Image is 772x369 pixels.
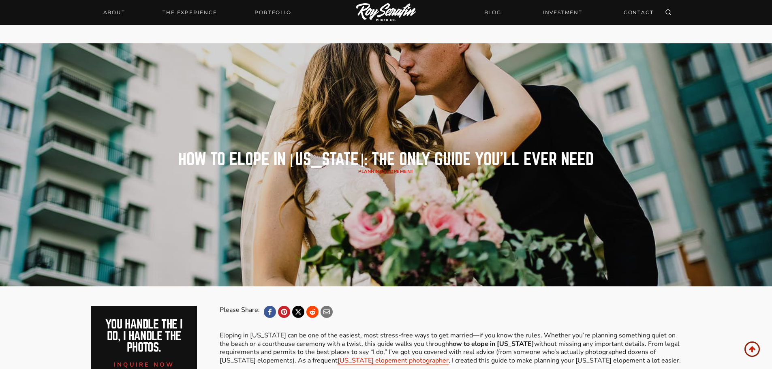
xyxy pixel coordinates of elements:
a: Email [321,306,333,318]
a: [US_STATE] elopement photographer [338,356,449,365]
div: Please Share: [220,306,260,318]
a: BLOG [479,5,506,19]
a: Pinterest [278,306,290,318]
h1: How to Elope in [US_STATE]: The Only Guide You’ll Ever Need [178,151,594,168]
span: inquire now [114,360,175,369]
a: INVESTMENT [538,5,587,19]
nav: Primary Navigation [98,7,296,18]
a: Elopement [384,169,414,175]
a: X [292,306,304,318]
a: Reddit [306,306,319,318]
span: / [358,169,414,175]
a: CONTACT [619,5,659,19]
a: Portfolio [250,7,296,18]
strong: how to elope in [US_STATE] [449,339,534,348]
a: planning [358,169,383,175]
nav: Secondary Navigation [479,5,659,19]
p: Eloping in [US_STATE] can be one of the easiest, most stress-free ways to get married—if you know... [220,331,681,365]
a: About [98,7,130,18]
h2: You handle the i do, I handle the photos. [100,319,188,354]
button: View Search Form [663,7,674,18]
a: THE EXPERIENCE [158,7,222,18]
img: Logo of Roy Serafin Photo Co., featuring stylized text in white on a light background, representi... [356,3,416,22]
a: Scroll to top [744,341,760,357]
a: Facebook [264,306,276,318]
